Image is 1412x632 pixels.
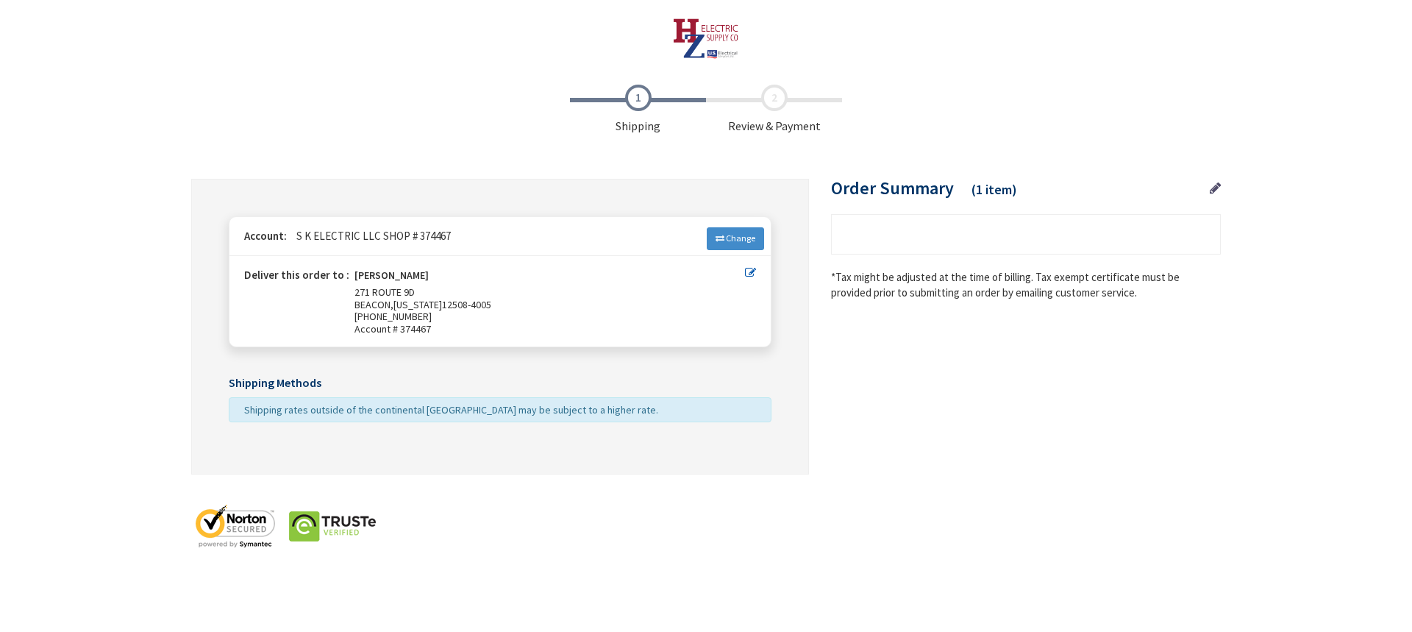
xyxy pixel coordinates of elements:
[354,285,415,299] span: 271 ROUTE 9D
[673,18,740,59] img: HZ Electric Supply
[229,377,771,390] h5: Shipping Methods
[354,310,432,323] span: [PHONE_NUMBER]
[244,403,658,416] span: Shipping rates outside of the continental [GEOGRAPHIC_DATA] may be subject to a higher rate.
[354,323,745,335] span: Account # 374467
[707,227,764,249] a: Change
[831,177,954,199] span: Order Summary
[244,229,287,243] strong: Account:
[289,229,451,243] span: S K ELECTRIC LLC SHOP # 374467
[393,298,442,311] span: [US_STATE]
[354,298,393,311] span: BEACON,
[831,269,1221,301] : *Tax might be adjusted at the time of billing. Tax exempt certificate must be provided prior to s...
[288,504,377,548] img: truste-seal.png
[442,298,491,311] span: 12508-4005
[706,85,842,135] span: Review & Payment
[570,85,706,135] span: Shipping
[244,268,349,282] strong: Deliver this order to :
[726,232,755,244] span: Change
[971,181,1017,198] span: (1 item)
[354,269,429,286] strong: [PERSON_NAME]
[191,504,279,548] img: norton-seal.png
